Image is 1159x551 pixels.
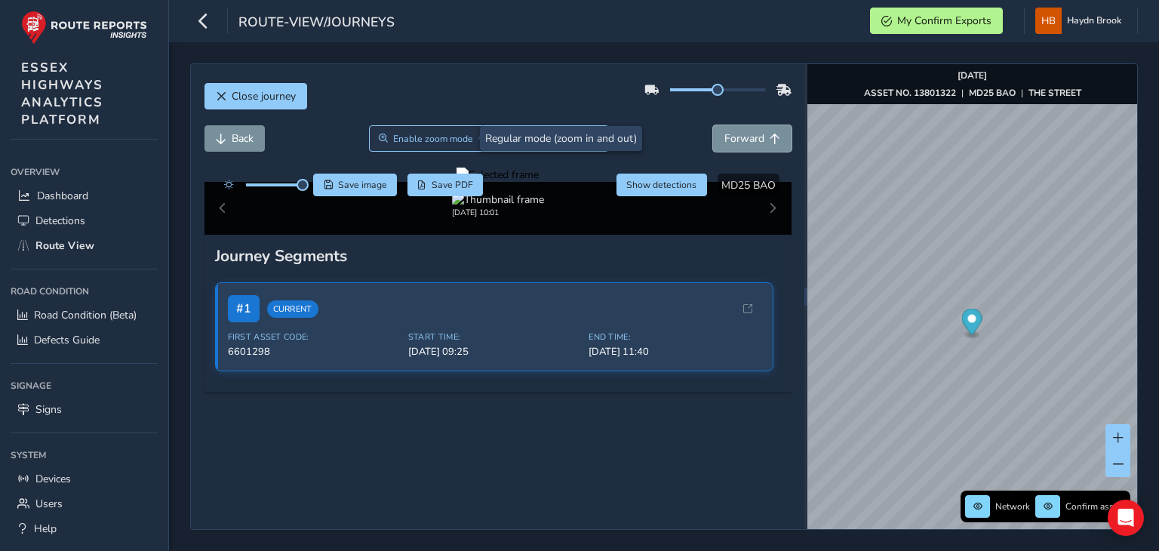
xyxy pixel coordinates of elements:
[35,402,62,417] span: Signs
[864,87,1081,99] div: | |
[958,69,987,82] strong: [DATE]
[1028,87,1081,99] strong: THE STREET
[11,233,158,258] a: Route View
[11,516,158,541] a: Help
[267,300,318,318] span: Current
[995,500,1030,513] span: Network
[616,174,707,196] button: Hide detections
[35,214,85,228] span: Detections
[713,125,792,152] button: Forward
[589,331,760,343] span: End Time:
[11,161,158,183] div: Overview
[35,472,71,486] span: Devices
[11,280,158,303] div: Road Condition
[11,374,158,397] div: Signage
[962,309,982,340] div: Map marker
[313,174,397,196] button: Save
[11,208,158,233] a: Detections
[969,87,1016,99] strong: MD25 BAO
[589,345,760,359] span: [DATE] 11:40
[232,89,296,103] span: Close journey
[11,183,158,208] a: Dashboard
[11,466,158,491] a: Devices
[1035,8,1127,34] button: Haydn Brook
[204,83,307,109] button: Close journey
[408,345,579,359] span: [DATE] 09:25
[37,189,88,203] span: Dashboard
[452,192,544,207] img: Thumbnail frame
[432,179,473,191] span: Save PDF
[369,125,484,152] button: Zoom
[232,131,254,146] span: Back
[34,308,137,322] span: Road Condition (Beta)
[238,13,395,34] span: route-view/journeys
[11,303,158,328] a: Road Condition (Beta)
[34,333,100,347] span: Defects Guide
[35,239,94,253] span: Route View
[21,11,147,45] img: rr logo
[34,522,57,536] span: Help
[11,444,158,466] div: System
[483,125,609,152] button: Draw
[407,174,484,196] button: PDF
[204,125,265,152] button: Back
[11,397,158,422] a: Signs
[21,59,103,128] span: ESSEX HIGHWAYS ANALYTICS PLATFORM
[228,331,399,343] span: First Asset Code:
[864,87,956,99] strong: ASSET NO. 13801322
[721,178,776,192] span: MD25 BAO
[215,245,781,266] div: Journey Segments
[724,131,764,146] span: Forward
[11,491,158,516] a: Users
[626,179,696,191] span: Show detections
[897,14,991,28] span: My Confirm Exports
[338,179,387,191] span: Save image
[228,295,260,322] span: # 1
[408,331,579,343] span: Start Time:
[1035,8,1062,34] img: diamond-layout
[1108,500,1144,536] div: Open Intercom Messenger
[1065,500,1126,513] span: Confirm assets
[393,133,473,145] span: Enable zoom mode
[870,8,1003,34] button: My Confirm Exports
[507,133,598,145] span: Enable drawing mode
[228,345,399,359] span: 6601298
[35,497,63,511] span: Users
[1067,8,1121,34] span: Haydn Brook
[452,207,544,218] div: [DATE] 10:01
[11,328,158,352] a: Defects Guide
